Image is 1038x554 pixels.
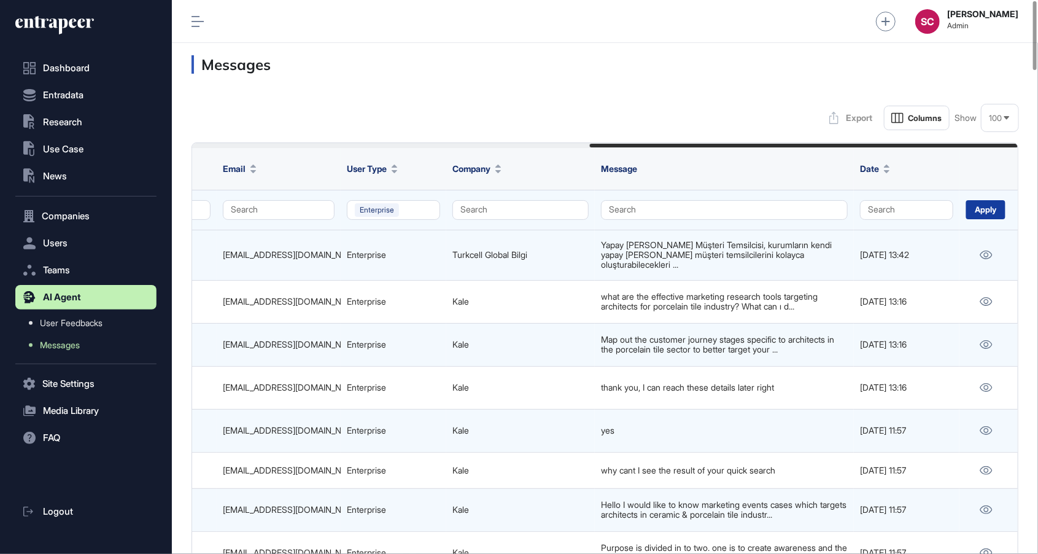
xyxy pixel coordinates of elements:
[43,117,82,127] span: Research
[601,163,637,174] span: Message
[452,425,469,435] a: Kale
[452,465,469,475] a: Kale
[347,383,440,392] div: Enterprise
[223,163,246,174] span: Email
[15,426,157,450] button: FAQ
[884,106,950,130] button: Columns
[43,144,83,154] span: Use Case
[15,399,157,423] button: Media Library
[42,211,90,221] span: Companies
[43,90,83,100] span: Entradata
[223,340,335,349] div: [EMAIL_ADDRESS][DOMAIN_NAME]
[989,114,1002,123] span: 100
[347,163,387,174] span: User Type
[347,505,440,515] div: Enterprise
[601,383,848,392] div: thank you, I can reach these details later right
[347,466,440,475] div: Enterprise
[966,200,1005,219] div: Apply
[601,200,848,220] button: Search
[15,499,157,524] a: Logout
[347,163,398,174] button: User Type
[223,383,335,392] div: [EMAIL_ADDRESS][DOMAIN_NAME]
[860,163,879,174] span: Date
[15,258,157,283] button: Teams
[15,285,157,310] button: AI Agent
[860,426,953,435] div: [DATE] 11:57
[347,297,440,306] div: Enterprise
[43,406,99,416] span: Media Library
[955,113,977,123] span: Show
[452,200,589,220] button: Search
[915,9,940,34] button: SC
[452,163,502,174] button: Company
[42,379,95,389] span: Site Settings
[15,56,157,80] a: Dashboard
[43,265,70,275] span: Teams
[452,296,469,306] a: Kale
[601,292,848,312] div: what are the effective marketing research tools targeting architects for porcelain tile industry?...
[43,63,90,73] span: Dashboard
[601,500,848,520] div: Hello I would like to know marketing events cases which targets architects in ceramic & porcelain...
[43,238,68,248] span: Users
[43,171,67,181] span: News
[223,426,335,435] div: [EMAIL_ADDRESS][DOMAIN_NAME]
[601,335,848,355] div: Map out the customer journey stages specific to architects in the porcelain tile sector to better...
[452,382,469,392] a: Kale
[192,55,1018,74] h3: Messages
[15,204,157,228] button: Companies
[860,297,953,306] div: [DATE] 13:16
[15,137,157,162] button: Use Case
[43,433,60,443] span: FAQ
[40,340,80,350] span: Messages
[347,426,440,435] div: Enterprise
[601,240,848,270] div: Yapay [PERSON_NAME] Müşteri Temsilcisi, kurumların kendi yapay [PERSON_NAME] müşteri temsilcileri...
[601,466,848,475] div: why cant I see the result of your quick search
[947,9,1018,19] strong: [PERSON_NAME]
[21,312,157,334] a: User Feedbacks
[43,507,73,517] span: Logout
[452,249,527,260] a: Turkcell Global Bilgi
[452,339,469,349] a: Kale
[15,110,157,135] button: Research
[860,163,890,174] button: Date
[15,164,157,189] button: News
[223,466,335,475] div: [EMAIL_ADDRESS][DOMAIN_NAME]
[15,231,157,256] button: Users
[223,505,335,515] div: [EMAIL_ADDRESS][DOMAIN_NAME]
[860,340,953,349] div: [DATE] 13:16
[347,200,440,220] button: Enterprise
[223,250,335,260] div: [EMAIL_ADDRESS][DOMAIN_NAME]
[860,466,953,475] div: [DATE] 11:57
[452,163,490,174] span: Company
[908,114,942,123] span: Columns
[860,200,953,220] button: Search
[15,372,157,396] button: Site Settings
[452,504,469,515] a: Kale
[223,163,257,174] button: Email
[40,318,103,328] span: User Feedbacks
[223,297,335,306] div: [EMAIL_ADDRESS][DOMAIN_NAME]
[860,383,953,392] div: [DATE] 13:16
[860,250,953,260] div: [DATE] 13:42
[15,83,157,107] button: Entradata
[347,340,440,349] div: Enterprise
[823,106,879,130] button: Export
[860,505,953,515] div: [DATE] 11:57
[223,200,335,220] button: Search
[21,334,157,356] a: Messages
[43,292,81,302] span: AI Agent
[601,426,848,435] div: yes
[347,250,440,260] div: Enterprise
[947,21,1018,30] span: Admin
